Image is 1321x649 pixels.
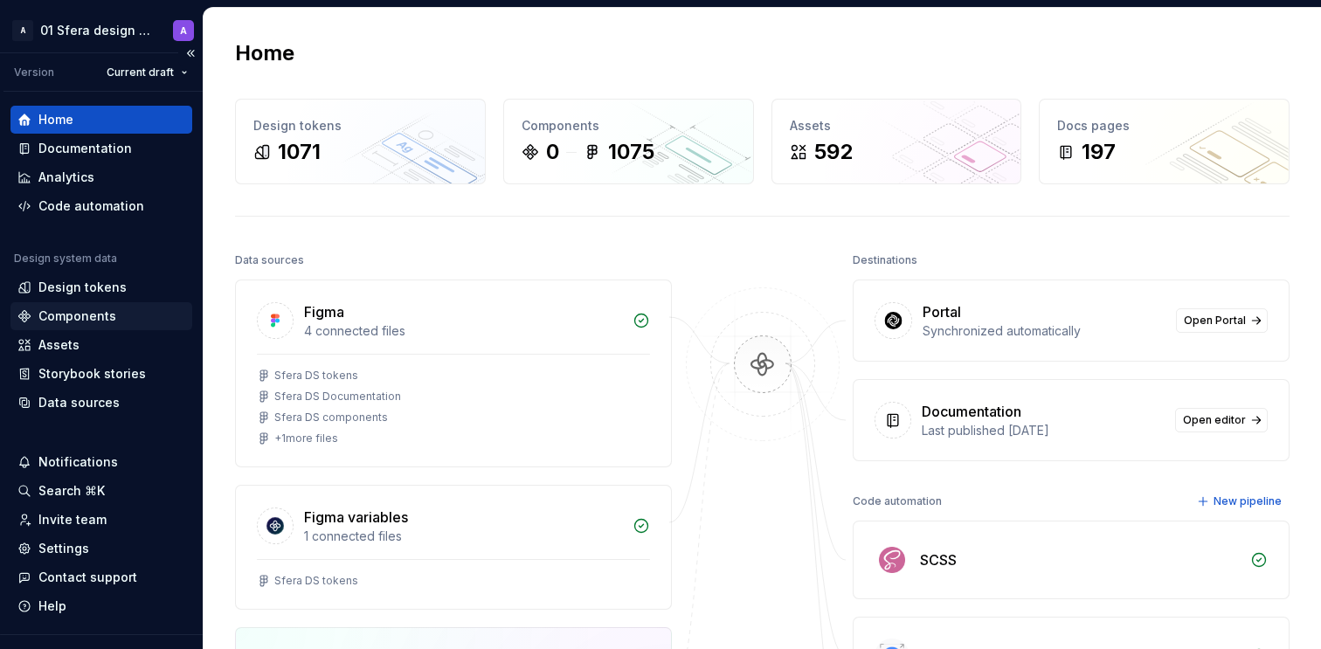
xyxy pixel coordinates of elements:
[10,592,192,620] button: Help
[38,569,137,586] div: Contact support
[14,66,54,79] div: Version
[1082,138,1116,166] div: 197
[3,11,199,49] button: A01 Sfera design systemA
[274,432,338,445] div: + 1 more files
[10,302,192,330] a: Components
[10,506,192,534] a: Invite team
[10,535,192,563] a: Settings
[10,563,192,591] button: Contact support
[10,448,192,476] button: Notifications
[608,138,654,166] div: 1075
[38,453,118,471] div: Notifications
[107,66,174,79] span: Current draft
[274,390,401,404] div: Sfera DS Documentation
[771,99,1022,184] a: Assets592
[922,422,1165,439] div: Last published [DATE]
[1175,408,1268,432] a: Open editor
[853,248,917,273] div: Destinations
[274,411,388,425] div: Sfera DS components
[10,360,192,388] a: Storybook stories
[274,369,358,383] div: Sfera DS tokens
[853,489,942,514] div: Code automation
[503,99,754,184] a: Components01075
[1176,308,1268,333] a: Open Portal
[304,507,408,528] div: Figma variables
[790,117,1004,135] div: Assets
[10,389,192,417] a: Data sources
[304,322,622,340] div: 4 connected files
[1214,494,1282,508] span: New pipeline
[38,197,144,215] div: Code automation
[235,39,294,67] h2: Home
[178,41,203,66] button: Collapse sidebar
[38,279,127,296] div: Design tokens
[235,99,486,184] a: Design tokens1071
[920,549,957,570] div: SCSS
[12,20,33,41] div: A
[10,135,192,162] a: Documentation
[10,331,192,359] a: Assets
[1183,413,1246,427] span: Open editor
[38,111,73,128] div: Home
[923,322,1165,340] div: Synchronized automatically
[253,117,467,135] div: Design tokens
[235,248,304,273] div: Data sources
[922,401,1021,422] div: Documentation
[10,273,192,301] a: Design tokens
[814,138,853,166] div: 592
[522,117,736,135] div: Components
[923,301,961,322] div: Portal
[38,140,132,157] div: Documentation
[274,574,358,588] div: Sfera DS tokens
[10,192,192,220] a: Code automation
[38,365,146,383] div: Storybook stories
[235,280,672,467] a: Figma4 connected filesSfera DS tokensSfera DS DocumentationSfera DS components+1more files
[304,528,622,545] div: 1 connected files
[278,138,321,166] div: 1071
[1057,117,1271,135] div: Docs pages
[38,169,94,186] div: Analytics
[38,307,116,325] div: Components
[180,24,187,38] div: A
[38,511,107,528] div: Invite team
[10,106,192,134] a: Home
[38,597,66,615] div: Help
[38,540,89,557] div: Settings
[14,252,117,266] div: Design system data
[99,60,196,85] button: Current draft
[10,477,192,505] button: Search ⌘K
[38,482,105,500] div: Search ⌘K
[1192,489,1290,514] button: New pipeline
[1184,314,1246,328] span: Open Portal
[10,163,192,191] a: Analytics
[38,336,80,354] div: Assets
[40,22,152,39] div: 01 Sfera design system
[304,301,344,322] div: Figma
[546,138,559,166] div: 0
[38,394,120,411] div: Data sources
[235,485,672,610] a: Figma variables1 connected filesSfera DS tokens
[1039,99,1290,184] a: Docs pages197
